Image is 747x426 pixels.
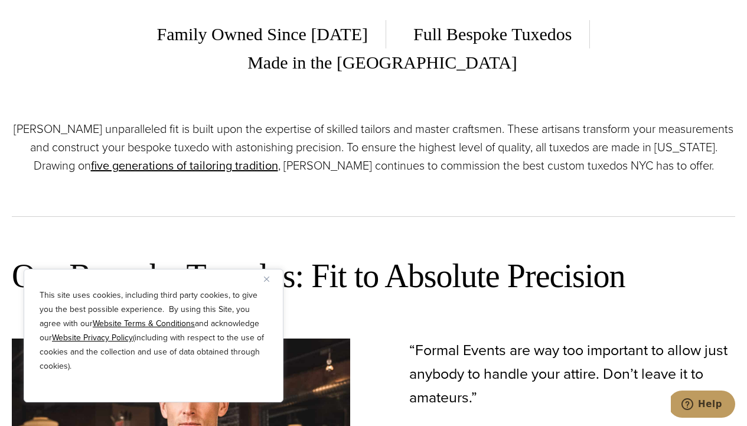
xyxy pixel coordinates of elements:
p: This site uses cookies, including third party cookies, to give you the best possible experience. ... [40,288,268,373]
span: Full Bespoke Tuxedos [396,20,590,48]
h2: Our Bespoke Tuxedos: Fit to Absolute Precision [12,255,735,297]
iframe: Opens a widget where you can chat to one of our agents [671,391,735,420]
p: “Formal Events are way too important to allow just anybody to handle your attire. Don’t leave it ... [409,339,736,409]
a: Website Privacy Policy [52,331,133,344]
a: five generations of tailoring tradition [91,157,278,174]
span: Family Owned Since [DATE] [157,20,386,48]
p: [PERSON_NAME] unparalleled fit is built upon the expertise of skilled tailors and master craftsme... [12,120,735,175]
img: Close [264,277,269,282]
button: Close [264,272,278,286]
a: Website Terms & Conditions [93,317,195,330]
span: Made in the [GEOGRAPHIC_DATA] [230,48,517,77]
